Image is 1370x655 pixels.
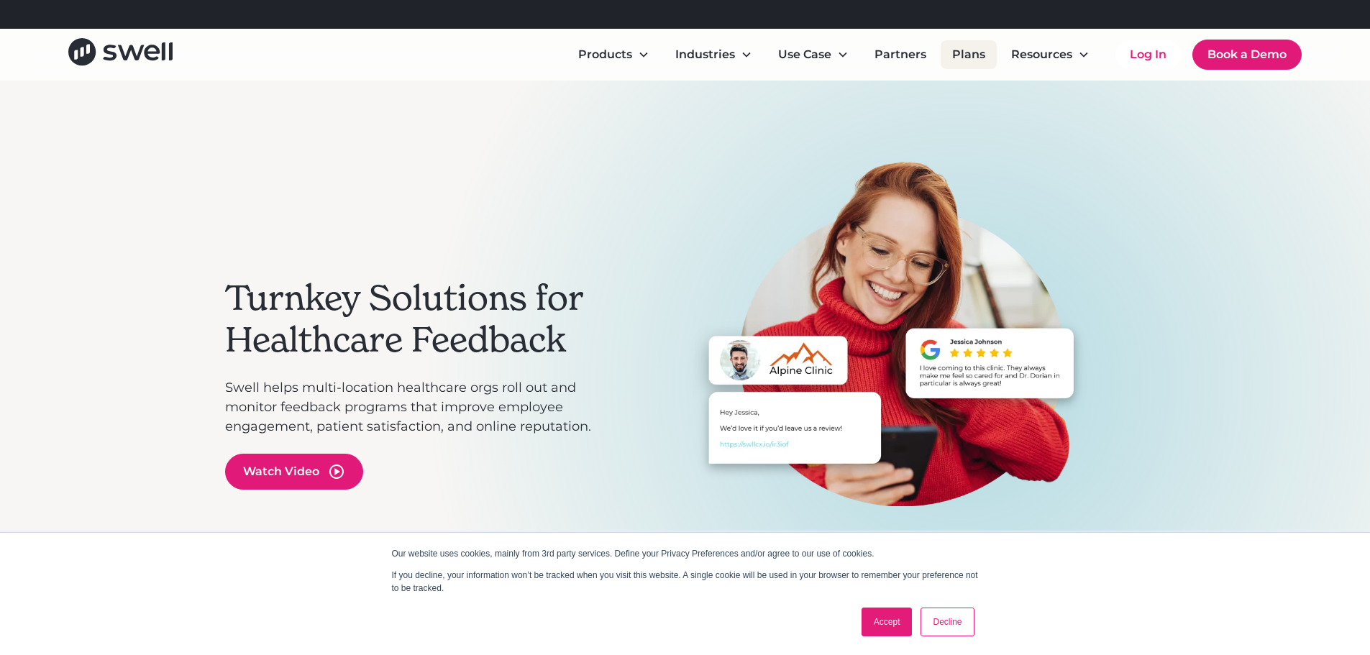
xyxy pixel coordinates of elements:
[941,40,997,69] a: Plans
[225,454,363,490] a: open lightbox
[243,463,319,480] div: Watch Video
[225,278,613,360] h2: Turnkey Solutions for Healthcare Feedback
[1124,500,1370,655] iframe: Chat Widget
[628,161,1146,560] div: 1 of 3
[767,40,860,69] div: Use Case
[1115,40,1181,69] a: Log In
[862,608,913,636] a: Accept
[1192,40,1302,70] a: Book a Demo
[921,608,974,636] a: Decline
[664,40,764,69] div: Industries
[392,547,979,560] p: Our website uses cookies, mainly from 3rd party services. Define your Privacy Preferences and/or ...
[675,46,735,63] div: Industries
[1011,46,1072,63] div: Resources
[567,40,661,69] div: Products
[778,46,831,63] div: Use Case
[578,46,632,63] div: Products
[1000,40,1101,69] div: Resources
[628,161,1146,606] div: carousel
[225,378,613,436] p: Swell helps multi-location healthcare orgs roll out and monitor feedback programs that improve em...
[863,40,938,69] a: Partners
[392,569,979,595] p: If you decline, your information won’t be tracked when you visit this website. A single cookie wi...
[68,38,173,70] a: home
